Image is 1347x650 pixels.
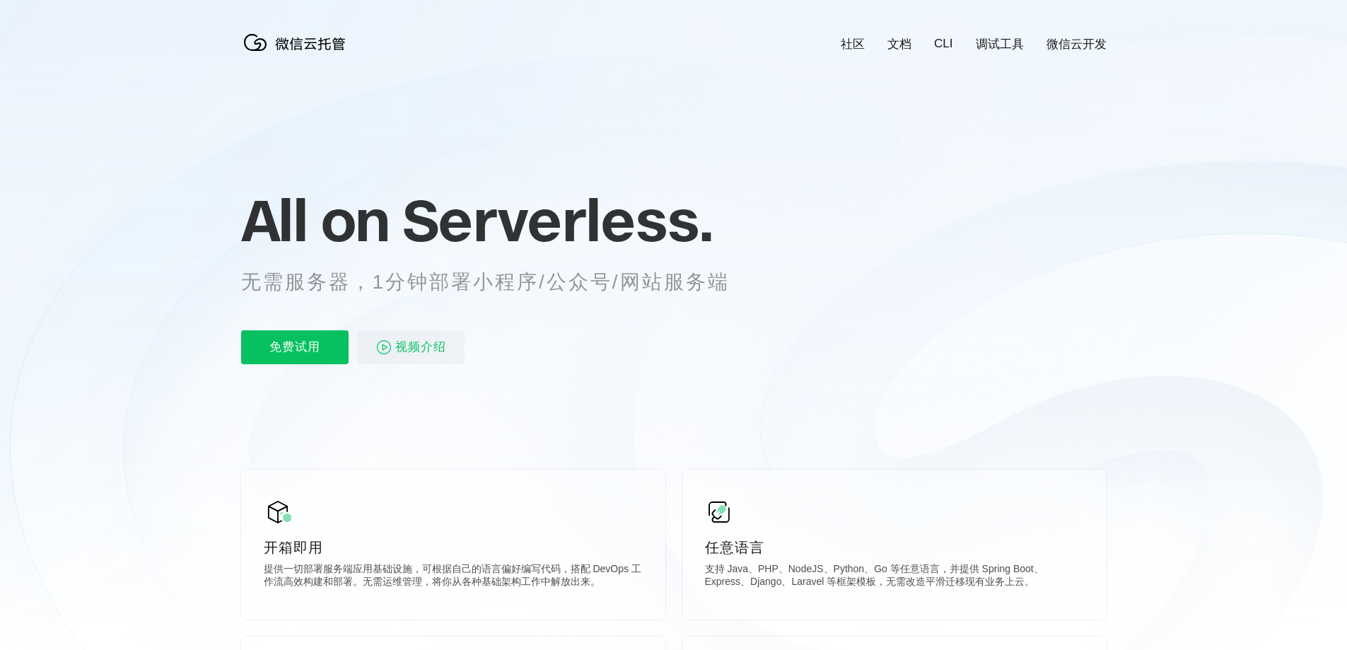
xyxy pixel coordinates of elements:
span: All on [241,185,389,255]
p: 无需服务器，1分钟部署小程序/公众号/网站服务端 [241,268,756,296]
p: 任意语言 [705,538,1084,557]
p: 支持 Java、PHP、NodeJS、Python、Go 等任意语言，并提供 Spring Boot、Express、Django、Laravel 等框架模板，无需改造平滑迁移现有业务上云。 [705,563,1084,591]
a: 微信云开发 [1046,36,1107,52]
a: 社区 [841,36,865,52]
a: 调试工具 [976,36,1024,52]
p: 开箱即用 [264,538,643,557]
span: 视频介绍 [395,330,446,364]
a: CLI [934,37,952,51]
p: 免费试用 [241,330,349,364]
a: 微信云托管 [241,47,354,59]
span: Serverless. [402,185,713,255]
img: 微信云托管 [241,28,354,57]
p: 提供一切部署服务端应用基础设施，可根据自己的语言偏好编写代码，搭配 DevOps 工作流高效构建和部署。无需运维管理，将你从各种基础架构工作中解放出来。 [264,563,643,591]
a: 文档 [887,36,911,52]
img: video_play.svg [375,339,392,356]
